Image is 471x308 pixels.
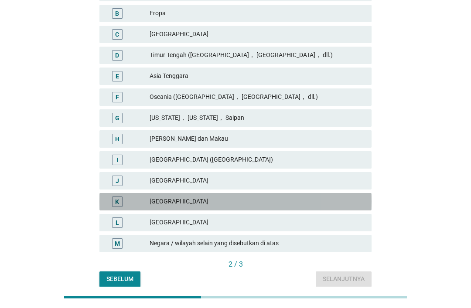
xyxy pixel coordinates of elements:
div: I [116,155,118,164]
div: Sebelum [106,274,133,284]
div: B [115,9,119,18]
div: F [116,92,119,102]
div: K [115,197,119,206]
div: [GEOGRAPHIC_DATA] [150,29,365,40]
div: M [115,239,120,248]
div: [US_STATE]， [US_STATE]， Saipan [150,113,365,123]
div: G [115,113,119,122]
div: Negara / wilayah selain yang disebutkan di atas [150,238,365,249]
div: Timur Tengah ([GEOGRAPHIC_DATA]， [GEOGRAPHIC_DATA]， dll.) [150,50,365,61]
button: Sebelum [99,271,140,287]
div: 2 / 3 [99,259,372,270]
div: [GEOGRAPHIC_DATA] [150,196,365,207]
div: L [116,218,119,227]
div: [GEOGRAPHIC_DATA] ([GEOGRAPHIC_DATA]) [150,155,365,165]
div: Oseania ([GEOGRAPHIC_DATA]， [GEOGRAPHIC_DATA]， dll.) [150,92,365,102]
div: C [115,30,119,39]
div: [PERSON_NAME] dan Makau [150,134,365,144]
div: E [116,71,119,81]
div: H [115,134,119,143]
div: Asia Tenggara [150,71,365,81]
div: D [115,51,119,60]
div: Eropa [150,8,365,19]
div: J [116,176,119,185]
div: [GEOGRAPHIC_DATA] [150,176,365,186]
div: [GEOGRAPHIC_DATA] [150,217,365,228]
